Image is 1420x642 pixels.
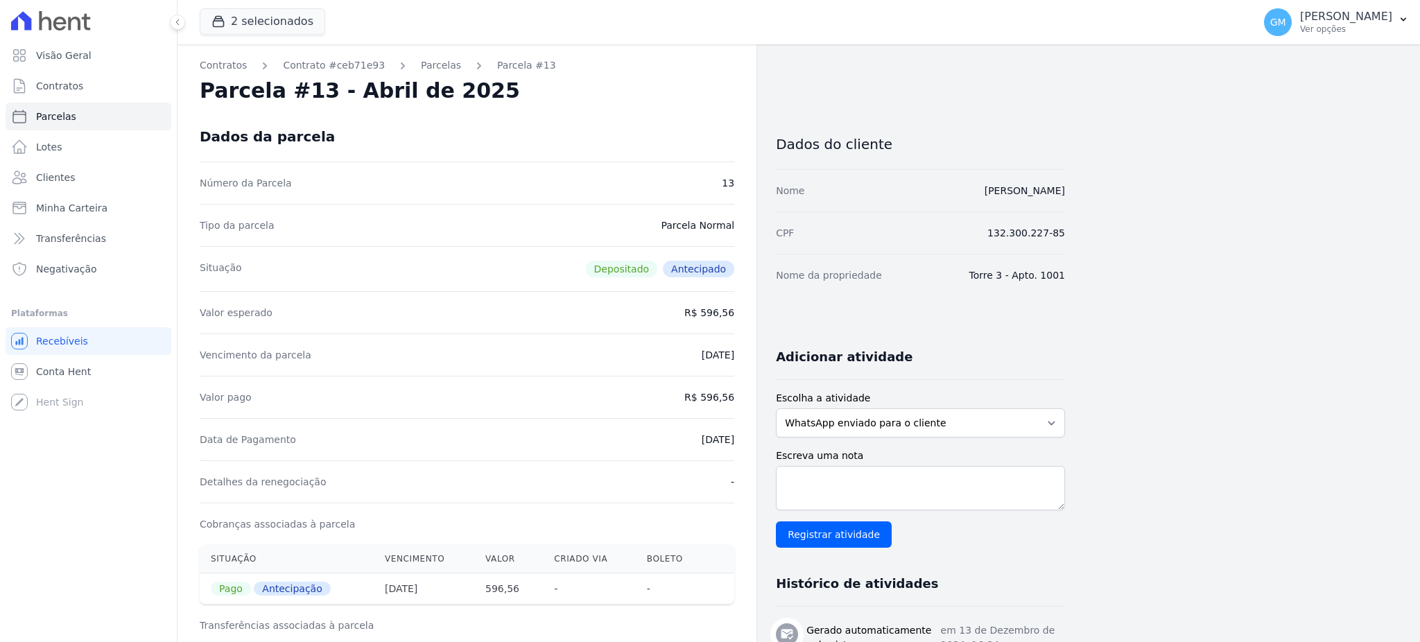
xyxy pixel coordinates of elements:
dd: R$ 596,56 [684,306,734,320]
span: Minha Carteira [36,201,107,215]
th: Boleto [636,545,707,573]
dt: Vencimento da parcela [200,348,311,362]
span: Pago [211,582,251,596]
th: - [636,573,707,605]
button: GM [PERSON_NAME] Ver opções [1253,3,1420,42]
dd: R$ 596,56 [684,390,734,404]
a: Contratos [6,72,171,100]
h3: Dados do cliente [776,136,1065,153]
a: Parcelas [6,103,171,130]
dt: Valor pago [200,390,252,404]
th: - [543,573,635,605]
a: Contratos [200,58,247,73]
p: Ver opções [1300,24,1392,35]
dd: Parcela Normal [661,218,734,232]
dt: Cobranças associadas à parcela [200,517,355,531]
span: Recebíveis [36,334,88,348]
a: Clientes [6,164,171,191]
dt: Data de Pagamento [200,433,296,446]
span: Transferências [36,232,106,245]
th: Valor [474,545,543,573]
dt: Tipo da parcela [200,218,275,232]
dt: Número da Parcela [200,176,292,190]
a: Recebíveis [6,327,171,355]
th: Situação [200,545,374,573]
a: Transferências [6,225,171,252]
h3: Transferências associadas à parcela [200,618,734,632]
dt: CPF [776,226,794,240]
a: Negativação [6,255,171,283]
th: Vencimento [374,545,474,573]
input: Registrar atividade [776,521,892,548]
span: Depositado [586,261,658,277]
span: Clientes [36,171,75,184]
h3: Adicionar atividade [776,349,912,365]
dt: Nome da propriedade [776,268,882,282]
span: Visão Geral [36,49,92,62]
dd: 132.300.227-85 [987,226,1065,240]
button: 2 selecionados [200,8,325,35]
span: GM [1270,17,1286,27]
a: Lotes [6,133,171,161]
dt: Valor esperado [200,306,272,320]
span: Lotes [36,140,62,154]
dd: [DATE] [702,433,734,446]
th: 596,56 [474,573,543,605]
dd: [DATE] [702,348,734,362]
span: Antecipação [254,582,330,596]
th: Criado via [543,545,635,573]
dd: Torre 3 - Apto. 1001 [969,268,1065,282]
dt: Nome [776,184,804,198]
a: Visão Geral [6,42,171,69]
nav: Breadcrumb [200,58,734,73]
span: Antecipado [663,261,734,277]
dd: - [731,475,734,489]
a: [PERSON_NAME] [985,185,1065,196]
span: Negativação [36,262,97,276]
a: Parcelas [421,58,461,73]
h3: Histórico de atividades [776,575,938,592]
div: Plataformas [11,305,166,322]
label: Escolha a atividade [776,391,1065,406]
label: Escreva uma nota [776,449,1065,463]
p: [PERSON_NAME] [1300,10,1392,24]
h2: Parcela #13 - Abril de 2025 [200,78,520,103]
span: Contratos [36,79,83,93]
th: [DATE] [374,573,474,605]
dt: Situação [200,261,242,277]
a: Parcela #13 [497,58,556,73]
a: Minha Carteira [6,194,171,222]
dt: Detalhes da renegociação [200,475,327,489]
dd: 13 [722,176,734,190]
div: Dados da parcela [200,128,335,145]
span: Parcelas [36,110,76,123]
a: Conta Hent [6,358,171,385]
span: Conta Hent [36,365,91,379]
a: Contrato #ceb71e93 [283,58,385,73]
